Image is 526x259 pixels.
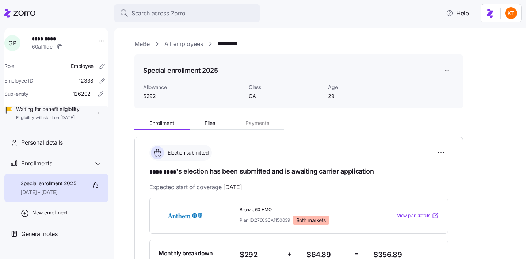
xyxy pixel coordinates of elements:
span: Bronze 60 HMO [240,207,367,213]
span: 60af1fdc [32,43,53,50]
span: Plan ID: 27603CA1150039 [240,217,290,223]
span: Both markets [296,217,326,224]
img: Anthem [159,207,211,224]
a: MeBe [134,39,150,49]
span: Enrollments [21,159,52,168]
span: Age [328,84,401,91]
span: 12338 [79,77,94,84]
span: Class [249,84,322,91]
span: Employee ID [4,77,33,84]
img: aad2ddc74cf02b1998d54877cdc71599 [505,7,517,19]
span: Election submitted [165,149,209,156]
span: View plan details [397,212,430,219]
span: [DATE] - [DATE] [20,188,76,196]
span: New enrollment [32,209,68,216]
span: Personal details [21,138,63,147]
span: General notes [21,229,58,239]
span: G P [8,40,16,46]
span: $292 [143,92,243,100]
span: CA [249,92,322,100]
button: Help [440,6,475,20]
span: [DATE] [223,183,242,192]
span: Allowance [143,84,243,91]
span: 29 [328,92,401,100]
span: Files [205,121,215,126]
span: 126202 [73,90,91,98]
span: Special enrollment 2025 [20,180,76,187]
h1: 's election has been submitted and is awaiting carrier application [149,167,448,177]
span: Sub-entity [4,90,28,98]
span: Search across Zorro... [131,9,191,18]
button: Search across Zorro... [114,4,260,22]
span: Role [4,62,14,70]
span: Enrollment [149,121,174,126]
a: All employees [164,39,203,49]
span: Employee [71,62,94,70]
span: Help [446,9,469,18]
span: Expected start of coverage [149,183,242,192]
span: Monthly breakdown [159,249,213,258]
span: Eligibility will start on [DATE] [16,115,79,121]
span: Payments [245,121,269,126]
a: View plan details [397,212,439,219]
span: Waiting for benefit eligibility [16,106,79,113]
h1: Special enrollment 2025 [143,66,218,75]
